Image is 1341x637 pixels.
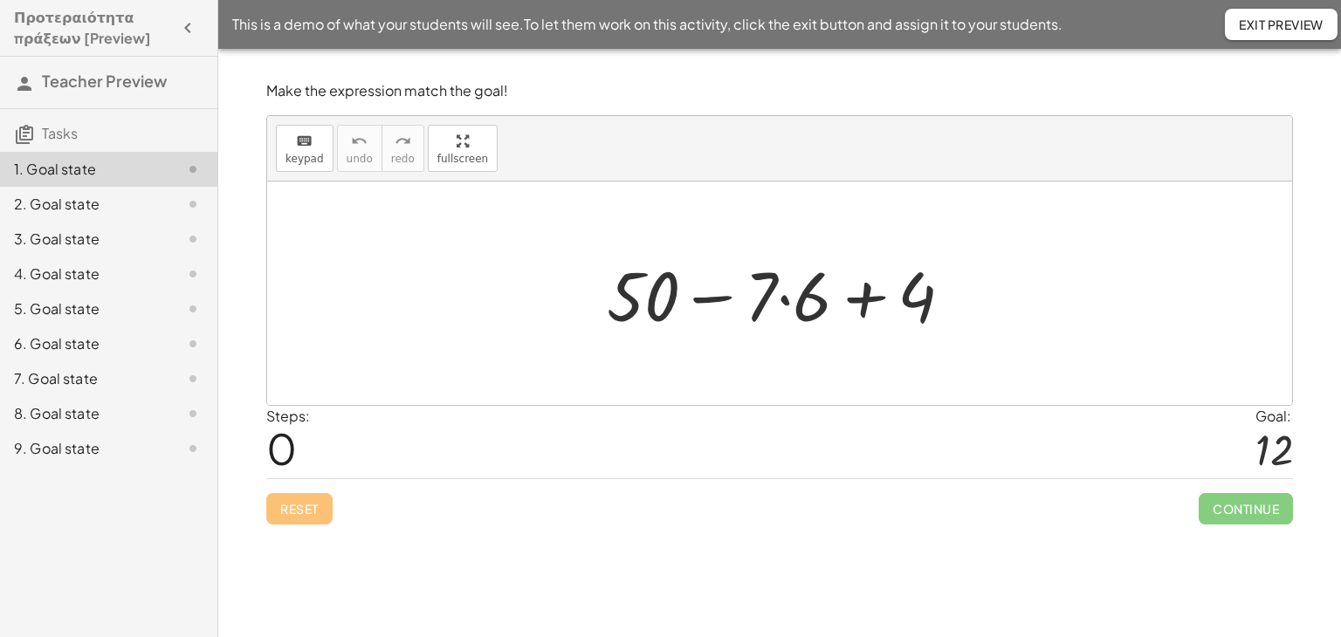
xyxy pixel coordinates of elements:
i: Task not started. [182,194,203,215]
i: Task not started. [182,368,203,389]
i: Task not started. [182,264,203,284]
div: 2. Goal state [14,194,155,215]
button: fullscreen [428,125,498,172]
div: 9. Goal state [14,438,155,459]
div: 3. Goal state [14,229,155,250]
i: redo [395,131,411,152]
button: redoredo [382,125,424,172]
span: Tasks [42,124,78,142]
i: Task not started. [182,229,203,250]
span: 0 [266,421,297,475]
span: This is a demo of what your students will see. To let them work on this activity, click the exit ... [232,14,1062,35]
span: Exit Preview [1239,17,1324,32]
div: 7. Goal state [14,368,155,389]
span: fullscreen [437,153,488,165]
span: Teacher Preview [42,71,167,91]
div: 5. Goal state [14,298,155,319]
i: Task not started. [182,403,203,424]
h4: Προτεραιότητα πράξεων [Preview] [14,7,172,49]
i: Task not started. [182,298,203,319]
div: 8. Goal state [14,403,155,424]
div: 6. Goal state [14,333,155,354]
button: undoundo [337,125,382,172]
span: keypad [285,153,324,165]
label: Steps: [266,407,310,425]
button: Exit Preview [1225,9,1338,40]
div: Goal: [1255,406,1293,427]
i: undo [351,131,368,152]
span: redo [391,153,415,165]
p: Make the expression match the goal! [266,81,1293,101]
i: keyboard [296,131,313,152]
i: Task not started. [182,333,203,354]
span: undo [347,153,373,165]
div: 4. Goal state [14,264,155,284]
i: Task not started. [182,438,203,459]
i: Task not started. [182,159,203,180]
div: 1. Goal state [14,159,155,180]
button: keyboardkeypad [276,125,334,172]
